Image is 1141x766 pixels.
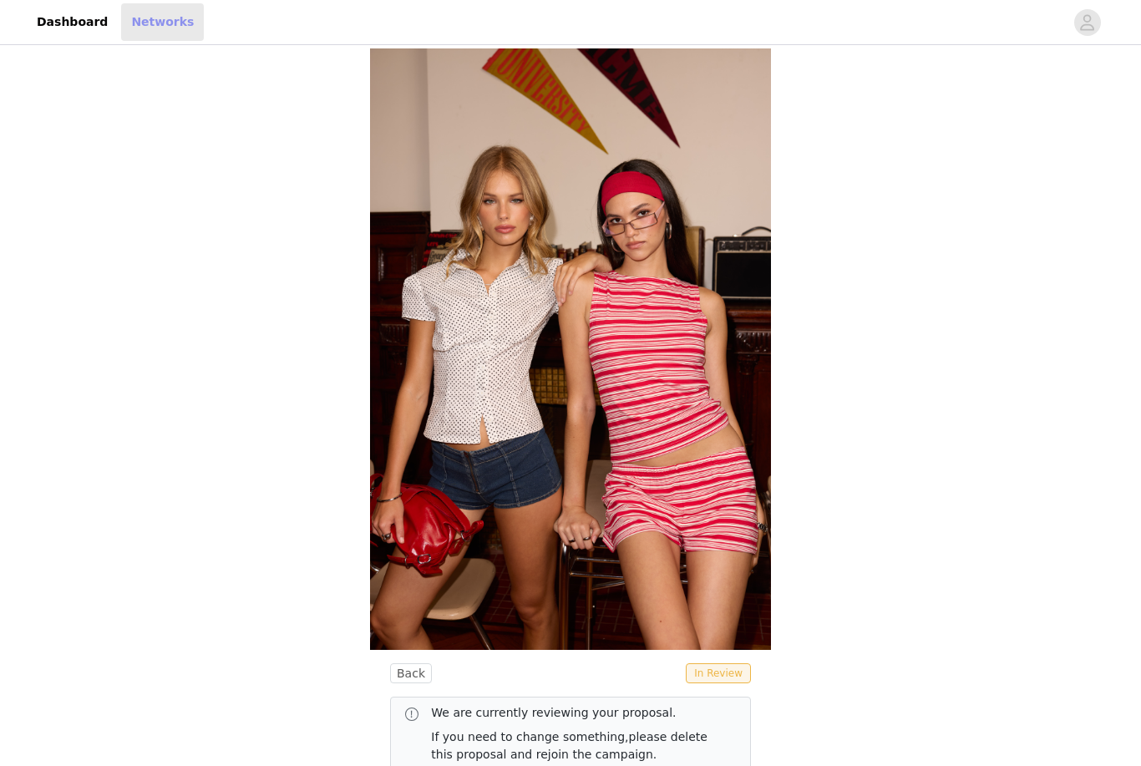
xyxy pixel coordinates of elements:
[1079,9,1095,36] div: avatar
[390,663,432,683] button: Back
[27,3,118,41] a: Dashboard
[121,3,204,41] a: Networks
[431,728,723,763] p: If you need to change something,
[431,704,723,722] p: We are currently reviewing your proposal.
[686,663,751,683] span: In Review
[370,48,771,650] img: campaign image
[431,730,707,761] a: please delete this proposal and rejoin the campaign.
